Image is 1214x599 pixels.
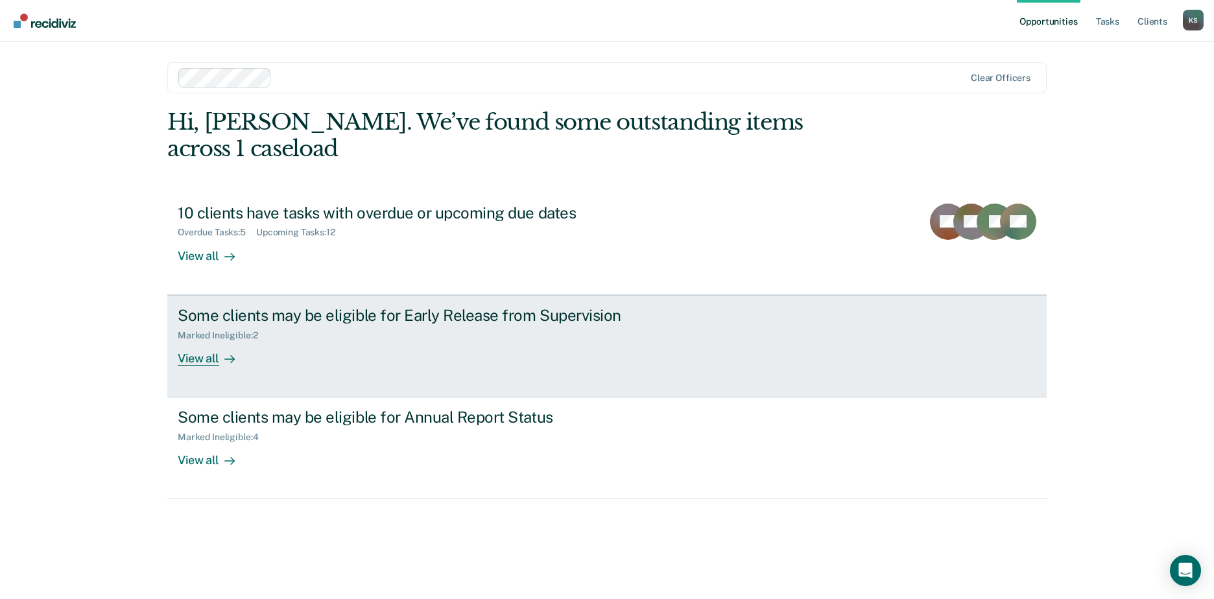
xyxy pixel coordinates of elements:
[178,340,250,366] div: View all
[178,238,250,263] div: View all
[256,227,346,238] div: Upcoming Tasks : 12
[167,295,1047,397] a: Some clients may be eligible for Early Release from SupervisionMarked Ineligible:2View all
[167,193,1047,295] a: 10 clients have tasks with overdue or upcoming due datesOverdue Tasks:5Upcoming Tasks:12View all
[1170,555,1201,586] div: Open Intercom Messenger
[178,432,268,443] div: Marked Ineligible : 4
[178,330,268,341] div: Marked Ineligible : 2
[14,14,76,28] img: Recidiviz
[178,204,633,222] div: 10 clients have tasks with overdue or upcoming due dates
[167,397,1047,499] a: Some clients may be eligible for Annual Report StatusMarked Ineligible:4View all
[178,227,256,238] div: Overdue Tasks : 5
[1183,10,1204,30] div: K S
[178,306,633,325] div: Some clients may be eligible for Early Release from Supervision
[1183,10,1204,30] button: Profile dropdown button
[178,443,250,468] div: View all
[178,408,633,427] div: Some clients may be eligible for Annual Report Status
[971,73,1030,84] div: Clear officers
[167,109,871,162] div: Hi, [PERSON_NAME]. We’ve found some outstanding items across 1 caseload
